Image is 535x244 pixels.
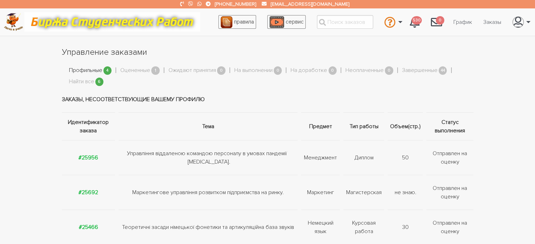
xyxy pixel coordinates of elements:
td: Отправлен на оценку [425,140,473,175]
a: График [448,15,478,29]
td: Заказы, несоответствующие вашему профилю [62,86,473,113]
a: Ожидают принятия [168,66,216,75]
a: [EMAIL_ADDRESS][DOMAIN_NAME] [271,1,349,7]
td: Менеджмент [299,140,342,175]
a: Профильные [69,66,102,75]
a: Завершенные [402,66,438,75]
span: 0 [385,66,393,75]
span: 530 [412,16,422,25]
span: 0 [329,66,337,75]
img: motto-12e01f5a76059d5f6a28199ef077b1f78e012cfde436ab5cf1d4517935686d32.gif [24,12,200,32]
th: Объем(стр.) [386,112,425,140]
a: На доработке [291,66,327,75]
th: Тема [117,112,299,140]
span: 4 [103,66,112,75]
a: 0 [425,13,448,32]
input: Поиск заказов [317,15,373,29]
a: #25692 [78,189,98,196]
a: Неоплаченные [345,66,384,75]
td: Управління віддаленою командою персоналу в умовах пандемії [MEDICAL_DATA]. [117,140,299,175]
a: #25466 [79,224,98,231]
th: Статус выполнения [425,112,473,140]
a: 530 [404,13,425,32]
span: 0 [274,66,282,75]
span: 0 [436,16,444,25]
td: Отправлен на оценку [425,175,473,210]
span: 44 [439,66,447,75]
img: agreement_icon-feca34a61ba7f3d1581b08bc946b2ec1ccb426f67415f344566775c155b7f62c.png [221,16,233,28]
th: Тип работы [342,112,386,140]
a: Оцененные [120,66,150,75]
a: На выполнении [234,66,273,75]
td: Маркетингове управління розвитком підприємства на ринку. [117,175,299,210]
th: Идентификатор заказа [62,112,117,140]
span: 6 [95,78,104,86]
a: сервис [267,15,306,29]
td: Маркетинг [299,175,342,210]
a: Заказы [478,15,507,29]
span: правила [234,18,254,25]
h1: Управление заказами [62,46,473,58]
img: play_icon-49f7f135c9dc9a03216cfdbccbe1e3994649169d890fb554cedf0eac35a01ba8.png [269,16,284,28]
a: Найти все [69,77,94,86]
img: logo-c4363faeb99b52c628a42810ed6dfb4293a56d4e4775eb116515dfe7f33672af.png [4,13,23,31]
a: правила [218,15,256,29]
a: [PHONE_NUMBER] [215,1,256,7]
td: 50 [386,140,425,175]
th: Предмет [299,112,342,140]
span: сервис [286,18,304,25]
span: 0 [217,66,225,75]
a: #25956 [78,154,98,161]
td: не знаю. [386,175,425,210]
td: Диплом [342,140,386,175]
span: 1 [151,66,160,75]
td: Магистерская [342,175,386,210]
